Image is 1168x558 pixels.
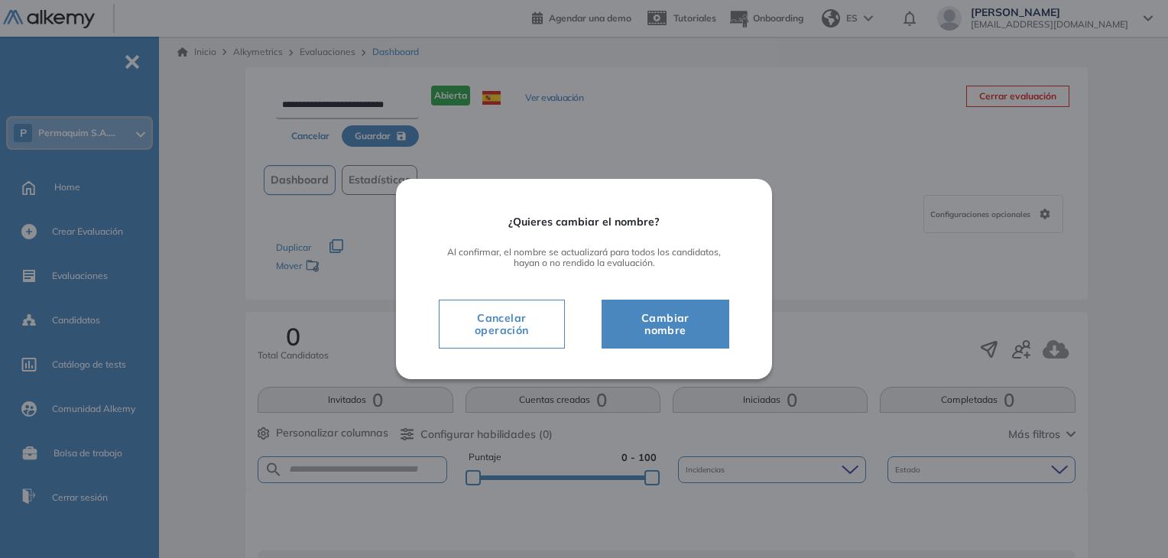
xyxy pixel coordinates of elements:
span: Cancelar operación [452,309,552,339]
span: ¿Quieres cambiar el nombre? [439,216,729,229]
span: Al confirmar, el nombre se actualizará para todos los candidatos, hayan o no rendido la evaluación. [439,247,729,269]
span: Cambiar nombre [621,309,710,339]
button: Cambiar nombre [602,300,729,349]
button: Cancelar operación [439,300,565,349]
